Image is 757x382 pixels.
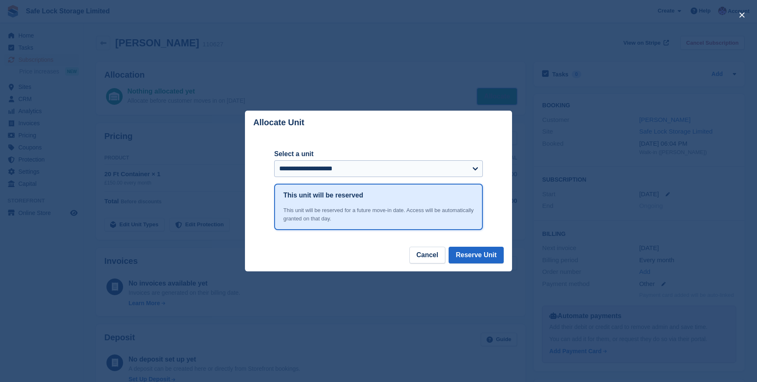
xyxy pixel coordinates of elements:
[735,8,749,22] button: close
[274,149,483,159] label: Select a unit
[409,247,445,263] button: Cancel
[253,118,304,127] p: Allocate Unit
[449,247,504,263] button: Reserve Unit
[283,190,363,200] h1: This unit will be reserved
[283,206,474,223] div: This unit will be reserved for a future move-in date. Access will be automatically granted on tha...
